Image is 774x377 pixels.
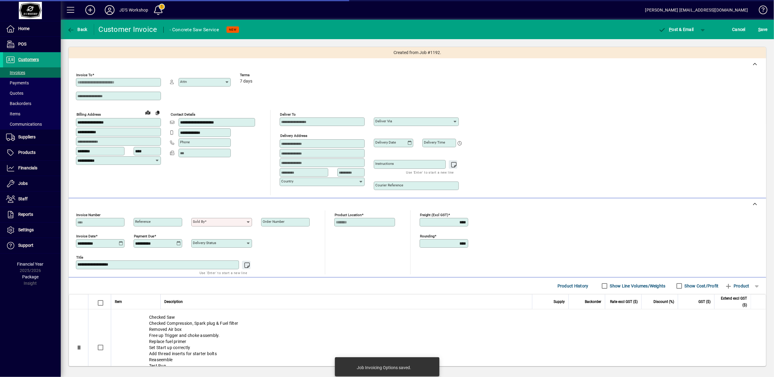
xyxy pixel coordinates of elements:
mat-label: Delivery time [424,140,445,144]
span: Items [6,111,20,116]
span: ave [758,25,768,34]
mat-label: Delivery status [193,241,216,245]
a: Backorders [3,98,61,109]
button: Save [757,24,769,35]
mat-label: Invoice number [76,213,101,217]
span: GST ($) [698,298,711,305]
span: 7 days [240,79,252,84]
mat-label: Product location [335,213,362,217]
span: Terms [240,73,276,77]
a: Financials [3,161,61,176]
span: Home [18,26,29,31]
div: Customer Invoice [99,25,157,34]
span: Jobs [18,181,28,186]
button: Back [66,24,89,35]
div: [PERSON_NAME] [EMAIL_ADDRESS][DOMAIN_NAME] [645,5,748,15]
mat-label: Deliver via [375,119,392,123]
a: Home [3,21,61,36]
span: Product History [557,281,588,291]
span: Package [22,274,39,279]
mat-label: Title [76,255,83,260]
span: Quotes [6,91,23,96]
mat-label: Phone [180,140,190,144]
a: Items [3,109,61,119]
span: Product [725,281,749,291]
mat-label: Invoice date [76,234,96,238]
span: Reports [18,212,33,217]
label: Show Line Volumes/Weights [609,283,666,289]
span: Discount (%) [653,298,674,305]
mat-label: Freight (excl GST) [420,213,448,217]
a: Products [3,145,61,160]
a: Reports [3,207,61,222]
mat-label: Payment due [134,234,154,238]
button: Profile [100,5,119,15]
span: Supply [554,298,565,305]
button: Post & Email [656,24,697,35]
span: Staff [18,196,28,201]
span: Created from Job #1192. [394,49,441,56]
mat-label: Sold by [193,219,205,224]
span: Rate excl GST ($) [610,298,638,305]
a: Knowledge Base [754,1,766,21]
div: Job Invoicing Options saved. [357,365,411,371]
a: Support [3,238,61,253]
span: Description [164,298,183,305]
div: - Concrete Saw Service [170,25,219,35]
span: Payments [6,80,29,85]
span: P [669,27,672,32]
label: Show Cost/Profit [684,283,719,289]
button: Cancel [731,24,747,35]
span: POS [18,42,26,46]
button: Add [80,5,100,15]
span: Extend excl GST ($) [718,295,747,308]
mat-label: Reference [135,219,151,224]
a: Jobs [3,176,61,191]
a: Suppliers [3,130,61,145]
mat-label: Attn [180,80,187,84]
mat-label: Rounding [420,234,435,238]
button: Product [722,280,752,291]
span: Financial Year [17,262,44,267]
app-page-header-button: Back [61,24,94,35]
span: Item [115,298,122,305]
button: Copy to Delivery address [153,108,162,117]
button: Product History [555,280,591,291]
span: Back [67,27,87,32]
mat-label: Invoice To [76,73,92,77]
a: Payments [3,78,61,88]
a: Quotes [3,88,61,98]
mat-label: Deliver To [280,112,296,117]
mat-label: Courier Reference [375,183,403,187]
a: Invoices [3,67,61,78]
mat-hint: Use 'Enter' to start a new line [199,269,247,276]
mat-hint: Use 'Enter' to start a new line [406,169,454,176]
mat-label: Country [281,179,293,183]
span: Communications [6,122,42,127]
a: Settings [3,222,61,238]
span: ost & Email [659,27,694,32]
span: Customers [18,57,39,62]
a: Staff [3,192,61,207]
span: Backorder [585,298,601,305]
mat-label: Order number [263,219,285,224]
a: POS [3,37,61,52]
span: Suppliers [18,134,36,139]
span: Support [18,243,33,248]
div: JD'S Workshop [119,5,148,15]
a: View on map [143,107,153,117]
span: Products [18,150,36,155]
mat-label: Instructions [375,161,394,166]
span: Backorders [6,101,31,106]
span: Financials [18,165,37,170]
span: Cancel [732,25,746,34]
mat-label: Delivery date [375,140,396,144]
a: Communications [3,119,61,129]
span: S [758,27,761,32]
span: Settings [18,227,34,232]
span: NEW [229,28,237,32]
span: Invoices [6,70,25,75]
